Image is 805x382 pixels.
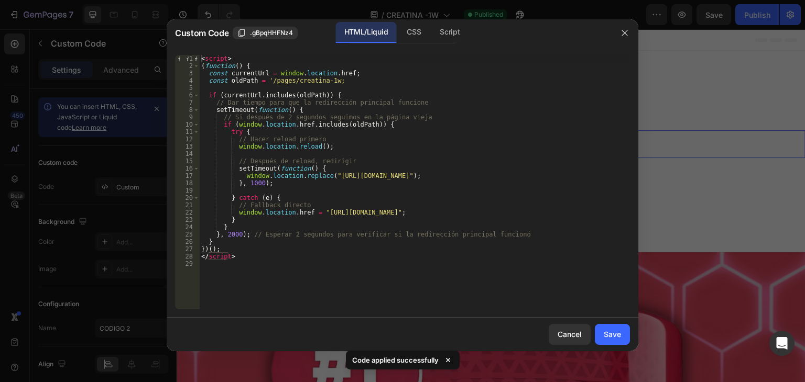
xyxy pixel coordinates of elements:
[549,324,591,345] button: Cancel
[175,121,200,128] div: 10
[175,114,200,121] div: 9
[431,22,468,43] div: Script
[175,92,200,99] div: 6
[175,238,200,245] div: 26
[175,136,200,143] div: 12
[175,201,200,209] div: 21
[175,150,200,158] div: 14
[175,165,200,172] div: 16
[175,55,200,62] div: 1
[258,169,371,182] strong: ¡QUIERO EL DESCUENTO
[398,22,429,43] div: CSS
[175,158,200,165] div: 15
[175,253,200,260] div: 28
[175,209,200,216] div: 22
[175,194,200,201] div: 20
[250,28,293,38] span: .gBpqHHFNz4
[558,329,582,340] div: Cancel
[175,84,200,92] div: 5
[240,162,390,206] a: ¡QUIERO EL DESCUENTODEL DIA [PERSON_NAME] !
[352,355,439,365] p: Code applied successfully
[769,331,795,356] div: Open Intercom Messenger
[175,187,200,194] div: 19
[233,27,298,39] button: .gBpqHHFNz4
[13,86,48,96] div: CODIGO 2
[175,223,200,231] div: 24
[175,62,200,70] div: 2
[252,185,377,198] strong: DEL DIA [PERSON_NAME] !
[175,70,200,77] div: 3
[175,99,200,106] div: 7
[175,231,200,238] div: 25
[175,179,200,187] div: 18
[175,260,200,267] div: 29
[175,106,200,114] div: 8
[175,216,200,223] div: 23
[175,128,200,136] div: 11
[175,77,200,84] div: 4
[336,22,396,43] div: HTML/Liquid
[175,143,200,150] div: 13
[595,324,630,345] button: Save
[604,329,621,340] div: Save
[175,27,229,39] span: Custom Code
[175,245,200,253] div: 27
[175,172,200,179] div: 17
